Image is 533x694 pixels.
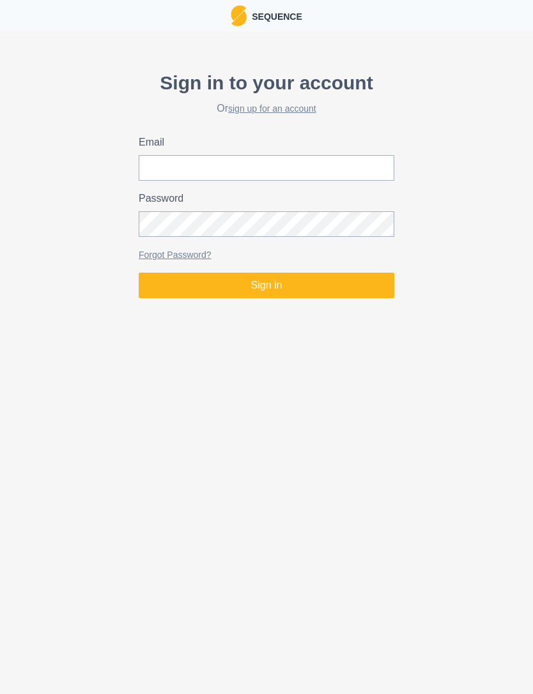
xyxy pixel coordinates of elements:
[139,68,394,97] p: Sign in to your account
[139,250,212,260] a: Forgot Password?
[139,191,387,206] label: Password
[231,5,302,26] a: LogoSequence
[139,102,394,114] h2: Or
[247,8,302,24] p: Sequence
[139,135,387,150] label: Email
[139,273,394,298] button: Sign in
[231,5,247,26] img: Logo
[228,103,316,114] a: sign up for an account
